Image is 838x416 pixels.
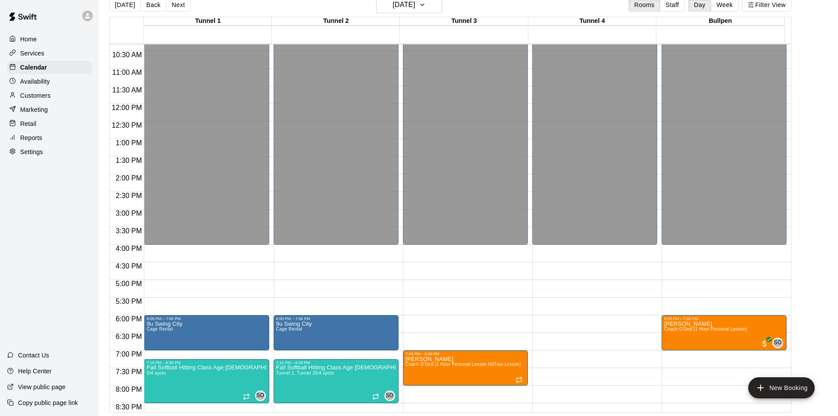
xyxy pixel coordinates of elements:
[774,339,782,347] span: SO
[110,104,144,111] span: 12:00 PM
[146,317,266,321] div: 6:00 PM – 7:00 PM
[113,350,144,358] span: 7:00 PM
[272,17,400,26] div: Tunnel 2
[528,17,656,26] div: Tunnel 4
[276,371,315,376] span: Tunnel 1, Tunnel 2
[662,315,787,350] div: 6:00 PM – 7:00 PM: Matthew Olsen
[113,210,144,217] span: 3:00 PM
[656,17,784,26] div: Bullpen
[20,91,51,100] p: Customers
[20,49,44,58] p: Services
[110,69,144,76] span: 11:00 AM
[7,89,92,102] a: Customers
[748,377,815,398] button: add
[113,262,144,270] span: 4:30 PM
[110,51,144,59] span: 10:30 AM
[400,17,528,26] div: Tunnel 3
[772,338,783,348] div: Shaun ODea
[113,174,144,182] span: 2:00 PM
[7,145,92,158] a: Settings
[276,361,396,365] div: 7:15 PM – 8:30 PM
[113,315,144,323] span: 6:00 PM
[315,371,334,376] span: 0/4 spots filled
[276,317,396,321] div: 6:00 PM – 7:00 PM
[144,359,269,403] div: 7:15 PM – 8:30 PM: Fall Softball Hitting Class Age 13 and Older
[7,75,92,88] a: Availability
[386,391,394,400] span: SO
[113,227,144,235] span: 3:30 PM
[113,298,144,305] span: 5:30 PM
[7,103,92,116] a: Marketing
[110,86,144,94] span: 11:30 AM
[664,327,747,331] span: Coach O'Dea (1 Hour Personal Lesson)
[20,35,37,44] p: Home
[7,131,92,144] a: Reports
[144,17,272,26] div: Tunnel 1
[255,390,266,401] div: Shaun ODea
[256,391,264,400] span: SO
[7,61,92,74] a: Calendar
[18,383,66,391] p: View public page
[110,121,144,129] span: 12:30 PM
[259,390,266,401] span: Shaun ODea
[406,352,525,356] div: 7:00 PM – 8:00 PM
[664,317,784,321] div: 6:00 PM – 7:00 PM
[20,105,48,114] p: Marketing
[18,398,78,407] p: Copy public page link
[274,359,399,403] div: 7:15 PM – 8:30 PM: Fall Softball Hitting Class Age 13 and Older
[372,393,379,400] span: Recurring event
[20,119,37,128] p: Retail
[516,376,523,383] span: Recurring event
[146,361,266,365] div: 7:15 PM – 8:30 PM
[20,133,42,142] p: Reports
[113,245,144,252] span: 4:00 PM
[760,339,769,348] span: All customers have paid
[7,33,92,46] a: Home
[113,139,144,147] span: 1:00 PM
[406,362,521,367] span: Coach O'Dea (1 Hour Personal Lesson HitTrax Lesson)
[243,393,250,400] span: Recurring event
[18,367,51,376] p: Help Center
[388,390,395,401] span: Shaun ODea
[274,315,399,350] div: 6:00 PM – 7:00 PM: 9u Swing City
[403,350,528,386] div: 7:00 PM – 8:00 PM: Elizabeth
[276,327,302,331] span: Cage Rental
[113,368,144,376] span: 7:30 PM
[7,47,92,60] a: Services
[20,147,43,156] p: Settings
[113,386,144,393] span: 8:00 PM
[113,403,144,411] span: 8:30 PM
[18,351,49,360] p: Contact Us
[384,390,395,401] div: Shaun ODea
[113,333,144,340] span: 6:30 PM
[144,315,269,350] div: 6:00 PM – 7:00 PM: 9u Swing City
[20,77,50,86] p: Availability
[20,63,47,72] p: Calendar
[146,371,166,376] span: 0/4 spots filled
[776,338,783,348] span: Shaun ODea
[113,192,144,199] span: 2:30 PM
[7,117,92,130] a: Retail
[113,280,144,287] span: 5:00 PM
[146,327,172,331] span: Cage Rental
[113,157,144,164] span: 1:30 PM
